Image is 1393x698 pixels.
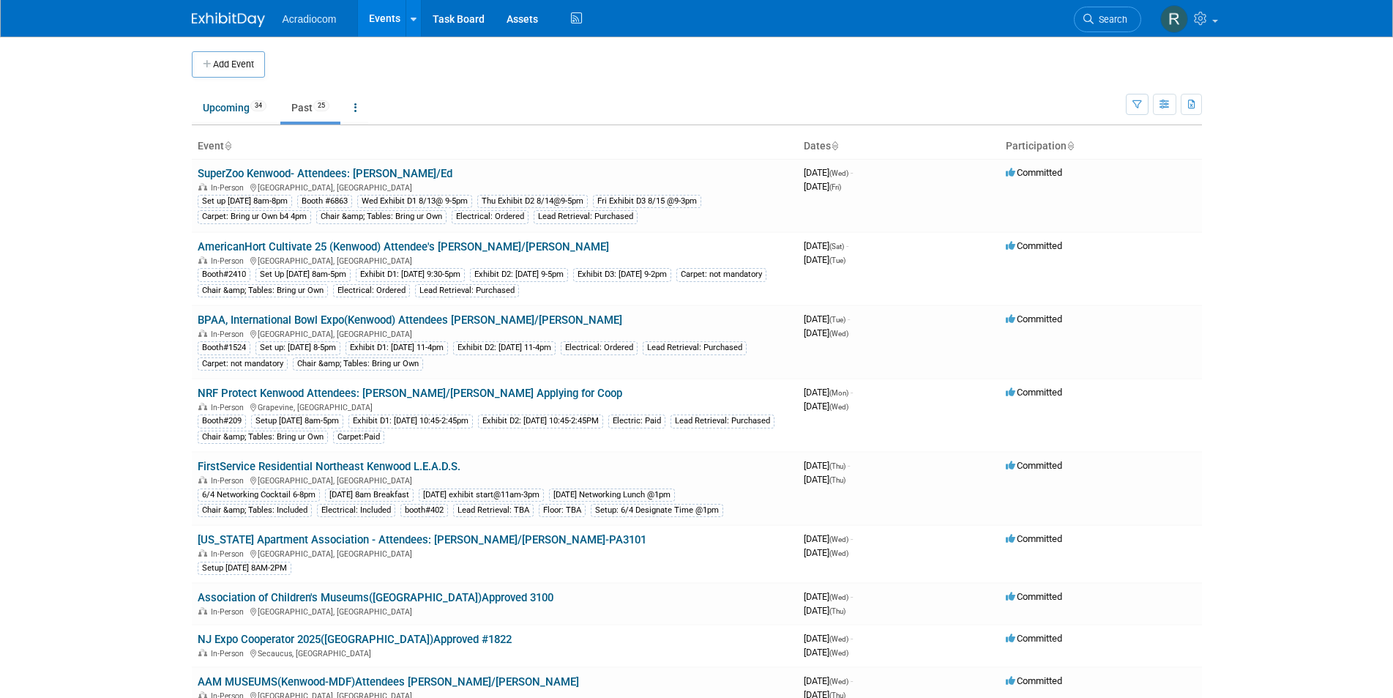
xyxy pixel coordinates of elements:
a: AmericanHort Cultivate 25 (Kenwood) Attendee's [PERSON_NAME]/[PERSON_NAME] [198,240,609,253]
div: Chair &amp; Tables: Bring ur Own [293,357,423,371]
span: (Thu) [829,462,845,470]
span: [DATE] [804,591,853,602]
div: Set up [DATE] 8am-8pm [198,195,292,208]
a: AAM MUSEUMS(Kenwood-MDF)Attendees [PERSON_NAME]/[PERSON_NAME] [198,675,579,688]
div: Electrical: Ordered [561,341,638,354]
span: 25 [313,100,329,111]
div: Exhibit D3: [DATE] 9-2pm [573,268,671,281]
div: Booth#209 [198,415,246,428]
span: [DATE] [804,181,841,192]
a: FirstService Residential Northeast Kenwood L.E.A.D.S. [198,460,460,473]
div: Booth #6863 [297,195,352,208]
span: (Wed) [829,677,848,686]
span: (Mon) [829,389,848,397]
img: Ronald Tralle [1160,5,1188,33]
div: Electric: Paid [608,415,665,428]
span: [DATE] [804,675,853,686]
span: (Wed) [829,330,848,338]
span: Committed [1006,387,1062,398]
div: Setup [DATE] 8am-5pm [251,415,343,428]
div: booth#402 [400,504,448,517]
span: (Thu) [829,607,845,615]
span: - [851,167,853,178]
span: Committed [1006,240,1062,251]
span: (Tue) [829,316,845,324]
div: Exhibit D2: [DATE] 9-5pm [470,268,568,281]
div: Exhibit D2: [DATE] 10:45-2:45PM [478,415,603,428]
span: In-Person [211,183,248,193]
div: Carpet: Bring ur Own b4 4pm [198,210,311,223]
span: In-Person [211,403,248,412]
img: In-Person Event [198,330,207,337]
div: Lead Retrieval: Purchased [643,341,747,354]
span: [DATE] [804,633,853,644]
span: (Wed) [829,169,848,177]
img: ExhibitDay [192,12,265,27]
a: Search [1074,7,1141,32]
span: - [848,313,850,324]
span: In-Person [211,607,248,617]
a: Sort by Participation Type [1067,140,1074,152]
span: [DATE] [804,387,853,398]
div: Chair &amp; Tables: Bring ur Own [198,284,328,297]
span: [DATE] [804,401,848,412]
span: - [848,460,850,471]
span: Committed [1006,633,1062,644]
img: In-Person Event [198,607,207,615]
div: [GEOGRAPHIC_DATA], [GEOGRAPHIC_DATA] [198,547,792,559]
div: [DATE] Networking Lunch @1pm [549,489,675,502]
div: Booth#1524 [198,341,250,354]
div: 6/4 Networking Cocktail 6-8pm [198,489,320,502]
a: NJ Expo Cooperator 2025([GEOGRAPHIC_DATA])Approved #1822 [198,633,512,646]
div: Floor: TBA [539,504,586,517]
div: Electrical: Included [317,504,395,517]
span: [DATE] [804,254,845,265]
span: - [851,633,853,644]
span: [DATE] [804,313,850,324]
div: [GEOGRAPHIC_DATA], [GEOGRAPHIC_DATA] [198,327,792,339]
span: Committed [1006,313,1062,324]
span: Search [1094,14,1127,25]
div: Lead Retrieval: TBA [453,504,534,517]
div: [GEOGRAPHIC_DATA], [GEOGRAPHIC_DATA] [198,254,792,266]
span: [DATE] [804,327,848,338]
div: Chair &amp; Tables: Bring ur Own [316,210,447,223]
span: In-Person [211,256,248,266]
div: Fri Exhibit D3 8/15 @9-3pm [593,195,701,208]
div: Secaucus, [GEOGRAPHIC_DATA] [198,647,792,658]
span: (Wed) [829,635,848,643]
span: Committed [1006,167,1062,178]
span: Committed [1006,591,1062,602]
div: Electrical: Ordered [452,210,529,223]
span: (Sat) [829,242,844,250]
span: (Fri) [829,183,841,191]
span: (Wed) [829,593,848,601]
span: 34 [250,100,266,111]
img: In-Person Event [198,403,207,410]
div: Carpet:Paid [333,431,384,444]
img: In-Person Event [198,549,207,557]
span: In-Person [211,649,248,658]
div: Lead Retrieval: Purchased [415,284,519,297]
img: In-Person Event [198,649,207,656]
div: Grapevine, [GEOGRAPHIC_DATA] [198,401,792,412]
div: [GEOGRAPHIC_DATA], [GEOGRAPHIC_DATA] [198,605,792,617]
div: Exhibit D1: [DATE] 9:30-5pm [356,268,465,281]
img: In-Person Event [198,256,207,264]
span: Committed [1006,460,1062,471]
img: In-Person Event [198,476,207,483]
span: (Tue) [829,256,845,264]
a: Sort by Event Name [224,140,231,152]
span: [DATE] [804,605,845,616]
div: Exhibit D2: [DATE] 11-4pm [453,341,556,354]
span: - [846,240,848,251]
img: In-Person Event [198,183,207,190]
th: Dates [798,134,1000,159]
span: (Wed) [829,549,848,557]
div: Setup [DATE] 8AM-2PM [198,562,291,575]
div: [DATE] 8am Breakfast [325,489,414,502]
div: Carpet: not mandatory [198,357,288,371]
span: Acradiocom [283,13,337,25]
span: - [851,533,853,544]
div: Thu Exhibit D2 8/14@9-5pm [477,195,588,208]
